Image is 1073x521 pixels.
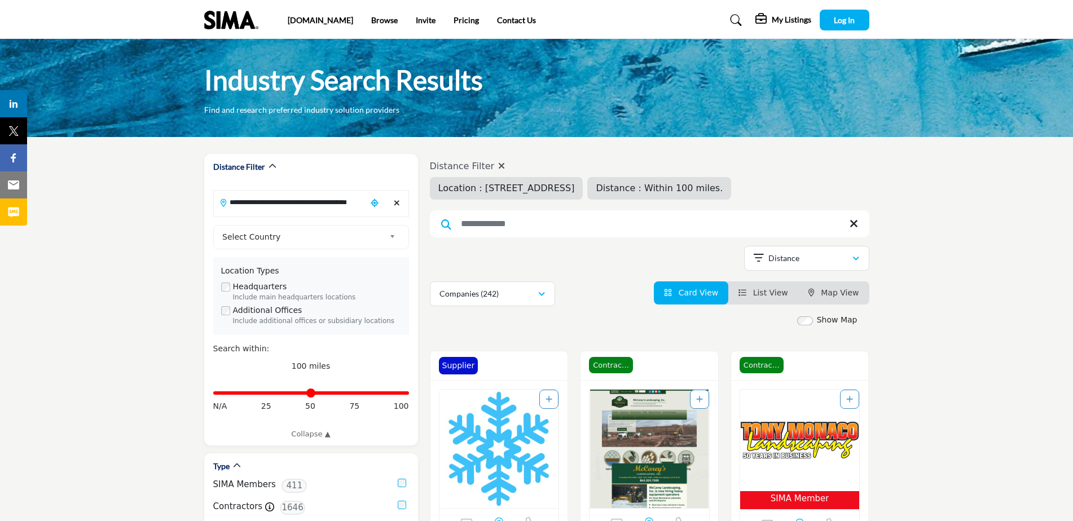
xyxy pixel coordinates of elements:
div: My Listings [755,14,811,27]
p: Supplier [442,360,475,372]
img: McCarey Landscaping Inc. [590,390,709,508]
p: Companies (242) [439,288,499,299]
a: Open Listing in new tab [740,390,860,510]
div: Include additional offices or subsidiary locations [233,316,401,326]
a: Invite [416,15,436,25]
div: Search within: [213,343,409,355]
a: Contact Us [497,15,536,25]
span: Distance : Within 100 miles. [596,183,723,193]
h1: Industry Search Results [204,63,483,98]
span: Contractor [740,357,784,374]
label: Show Map [817,314,857,326]
span: 1646 [280,501,305,515]
span: Location : [STREET_ADDRESS] [438,183,575,193]
button: Companies (242) [430,281,555,306]
span: 75 [349,400,359,412]
h5: My Listings [772,15,811,25]
a: Add To List [546,395,552,404]
span: SIMA Member [771,492,829,505]
p: Distance [768,253,799,264]
span: Select Country [222,230,385,244]
label: Contractors [213,500,263,513]
div: Location Types [221,265,401,277]
div: Choose your current location [366,191,383,215]
button: Log In [820,10,869,30]
span: Map View [821,288,859,297]
a: View List [738,288,788,297]
span: Contractor [589,357,633,374]
span: Card View [679,288,718,297]
li: List View [728,281,798,304]
a: Add To List [846,395,853,404]
a: Add To List [696,395,703,404]
a: Pricing [454,15,479,25]
input: Contractors checkbox [398,501,406,509]
button: Distance [744,246,869,271]
h2: Distance Filter [213,161,265,173]
a: Map View [808,288,859,297]
a: View Card [664,288,718,297]
div: Clear search location [389,191,406,215]
span: 50 [305,400,315,412]
input: SIMA Members checkbox [398,479,406,487]
label: SIMA Members [213,478,276,491]
label: Headquarters [233,281,287,293]
a: Collapse ▲ [213,429,409,440]
h4: Distance Filter [430,161,732,171]
img: Site Logo [204,11,264,29]
h2: Type [213,461,230,472]
span: N/A [213,400,227,412]
a: Browse [371,15,398,25]
li: Card View [654,281,728,304]
span: 100 miles [292,361,331,370]
label: Additional Offices [233,304,302,316]
li: Map View [798,281,869,304]
a: Search [719,11,749,29]
span: 25 [261,400,271,412]
span: Log In [834,15,855,25]
img: Tony Monaco Landscaping Inc [740,390,860,491]
span: 411 [282,479,307,493]
img: SS Direct [439,390,559,508]
span: List View [753,288,788,297]
input: Search Location [214,191,366,213]
div: Include main headquarters locations [233,293,401,303]
a: Open Listing in new tab [590,390,709,508]
a: [DOMAIN_NAME] [288,15,353,25]
span: 100 [394,400,409,412]
input: Search Keyword [430,210,869,237]
p: Find and research preferred industry solution providers [204,104,399,116]
a: Open Listing in new tab [439,390,559,508]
